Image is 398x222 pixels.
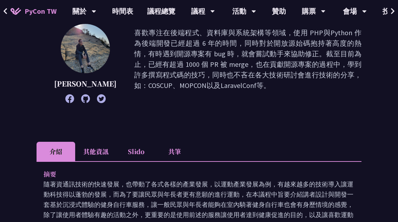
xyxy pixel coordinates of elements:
span: PyCon TW [25,6,57,17]
img: Home icon of PyCon TW 2025 [11,8,21,15]
a: PyCon TW [4,2,64,20]
p: 喜歡專注在後端程式、資料庫與系統架構等領域，使用 PHP與Python 作為後端開發已經超過 6 年的時間，同時對於開放源始碼抱持著高度的熱情，有時遇到開源專案有 bug 時，就會嘗試動手來協助... [134,27,361,100]
img: Peter [61,24,110,73]
li: 共筆 [155,142,194,161]
li: Slido [117,142,155,161]
li: 其他資訊 [75,142,117,161]
p: [PERSON_NAME] [54,78,117,89]
p: 摘要 [44,169,340,179]
li: 介紹 [37,142,75,161]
